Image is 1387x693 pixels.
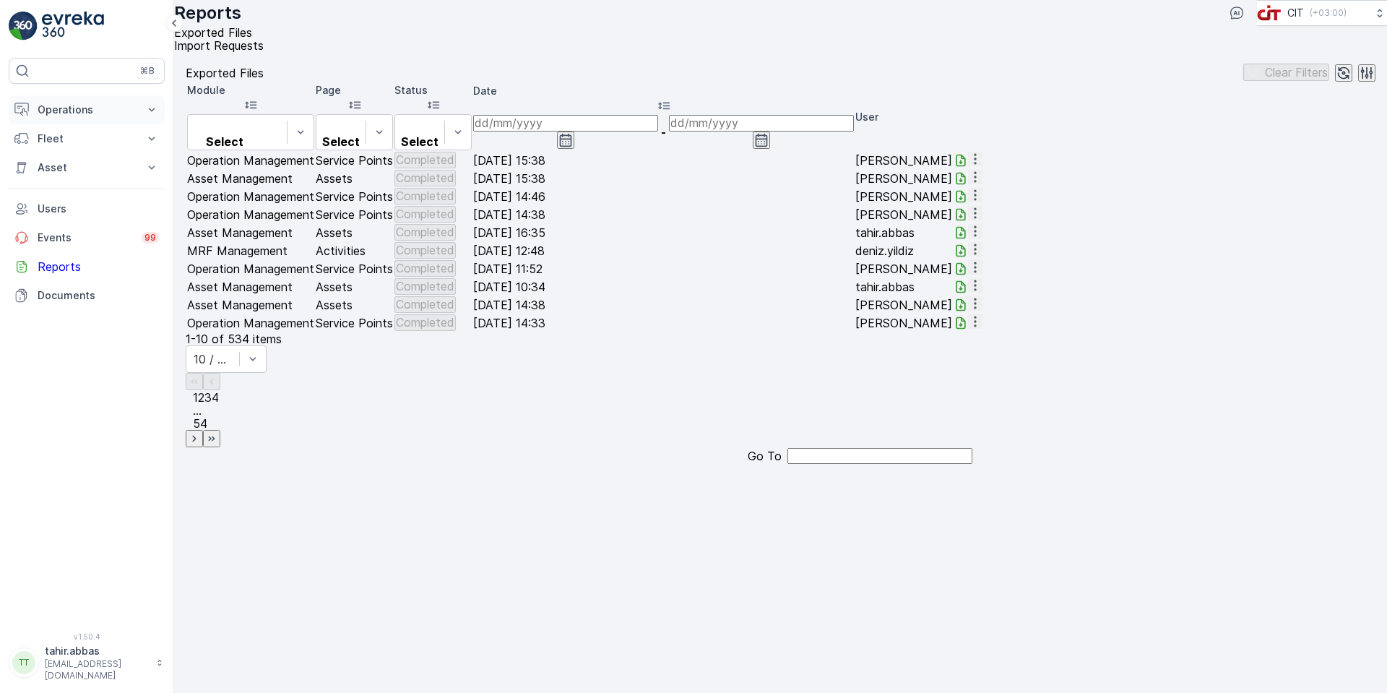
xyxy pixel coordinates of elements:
button: Completed [394,206,456,222]
button: TTtahir.abbas[EMAIL_ADDRESS][DOMAIN_NAME] [9,644,165,681]
p: Fleet [38,132,136,146]
p: Asset [38,160,136,175]
p: Service Points [316,262,393,275]
div: TT [12,651,35,674]
p: [PERSON_NAME] [855,298,952,311]
p: Operation Management [187,208,314,221]
p: Operation Management [187,154,314,167]
button: Completed [394,296,456,312]
p: Status [394,83,472,98]
span: Exported Files [174,25,252,40]
p: [EMAIL_ADDRESS][DOMAIN_NAME] [45,658,149,681]
p: Reports [38,260,159,273]
span: 4 [212,390,219,405]
p: Clear Filters [1265,66,1328,79]
p: Completed [396,244,454,257]
p: Reports [174,1,241,25]
span: 1 [193,390,198,405]
td: [DATE] 14:46 [473,188,854,205]
p: Service Points [316,208,393,221]
input: dd/mm/yyyy [473,115,658,131]
p: tahir.abbas [855,280,952,293]
p: tahir.abbas [855,226,952,239]
button: Fleet [9,124,165,153]
p: Users [38,202,159,216]
p: Completed [396,298,454,311]
p: Select [322,135,360,148]
p: [PERSON_NAME] [855,208,952,221]
p: Service Points [316,190,393,203]
p: Service Points [316,154,393,167]
td: [DATE] 15:38 [473,152,854,168]
p: ... [193,404,1368,417]
button: Completed [394,224,456,240]
p: 99 [144,232,156,244]
p: Completed [396,280,454,293]
td: [DATE] 14:38 [473,206,854,223]
p: Assets [316,172,393,185]
p: [PERSON_NAME] [855,317,952,330]
button: Completed [394,170,456,186]
td: [DATE] 12:48 [473,242,854,259]
p: Page [316,83,393,98]
p: [PERSON_NAME] [855,154,952,167]
span: 3 [204,390,212,405]
td: [DATE] 16:35 [473,224,854,241]
p: - [661,126,666,139]
p: Documents [38,288,159,303]
span: 2 [198,390,204,405]
p: CIT [1287,6,1304,20]
p: Date [473,84,854,98]
p: Activities [316,244,393,257]
a: Documents [9,281,165,310]
p: Completed [396,153,454,166]
button: Completed [394,188,456,204]
td: [DATE] 11:52 [473,260,854,277]
p: Completed [396,225,454,238]
p: Service Points [316,317,393,330]
p: Completed [396,207,454,220]
span: v 1.50.4 [9,632,165,641]
p: Completed [396,316,454,329]
input: dd/mm/yyyy [669,115,854,131]
img: cit-logo_pOk6rL0.png [1257,5,1282,21]
td: [DATE] 14:33 [473,314,854,331]
p: Exported Files [186,66,264,79]
td: [DATE] 14:38 [473,296,854,313]
p: tahir.abbas [45,644,149,658]
a: Users [9,194,165,223]
p: [PERSON_NAME] [855,262,952,275]
p: Events [38,231,133,245]
button: Operations [9,95,165,124]
p: ( +03:00 ) [1310,7,1347,19]
td: [DATE] 10:34 [473,278,854,295]
p: 1-10 of 534 items [186,332,282,345]
a: Events99 [9,223,165,252]
img: logo [9,12,38,40]
span: Go To [748,449,782,462]
a: Reports [9,252,165,281]
p: Completed [396,262,454,275]
button: Completed [394,314,456,330]
button: Completed [394,242,456,258]
p: ⌘B [140,65,155,77]
p: MRF Management [187,244,314,257]
p: User [855,110,952,124]
p: Asset Management [187,172,314,185]
p: Completed [396,189,454,202]
td: [DATE] 15:38 [473,170,854,186]
button: Completed [394,278,456,294]
p: Asset Management [187,226,314,239]
p: Operations [38,103,136,117]
p: [PERSON_NAME] [855,172,952,185]
p: Asset Management [187,298,314,311]
p: Select [401,135,438,148]
span: Import Requests [174,38,264,53]
p: Select [194,135,256,148]
p: Assets [316,280,393,293]
p: Operation Management [187,317,314,330]
button: Completed [394,260,456,276]
p: deniz.yildiz [855,244,952,257]
button: Completed [394,152,456,168]
p: Module [187,83,314,98]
